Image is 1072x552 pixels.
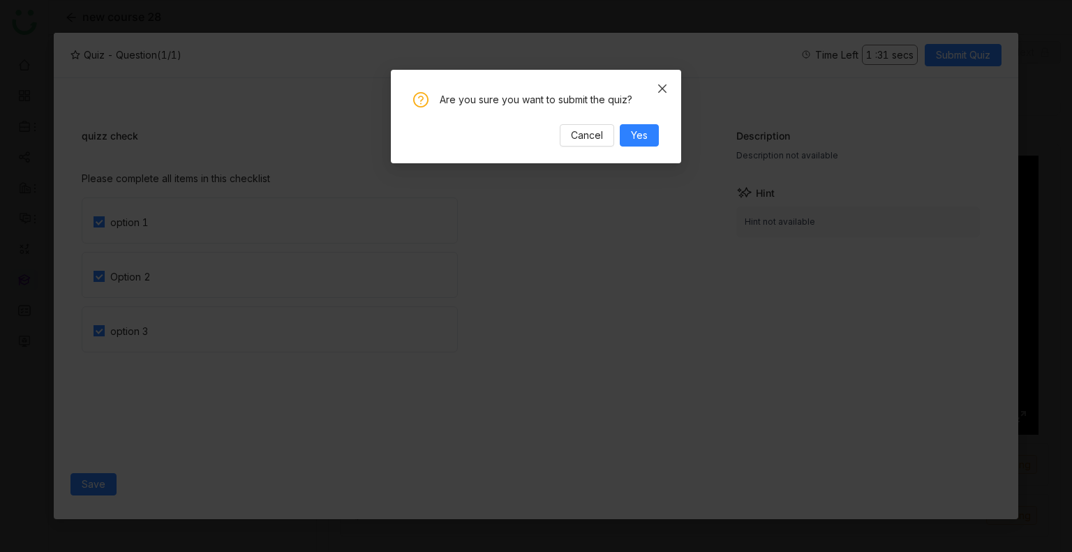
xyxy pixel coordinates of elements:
button: Cancel [560,124,614,147]
div: Are you sure you want to submit the quiz? [440,92,659,107]
span: Cancel [571,128,603,143]
button: Yes [620,124,659,147]
button: Close [643,70,681,107]
span: Yes [631,128,648,143]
